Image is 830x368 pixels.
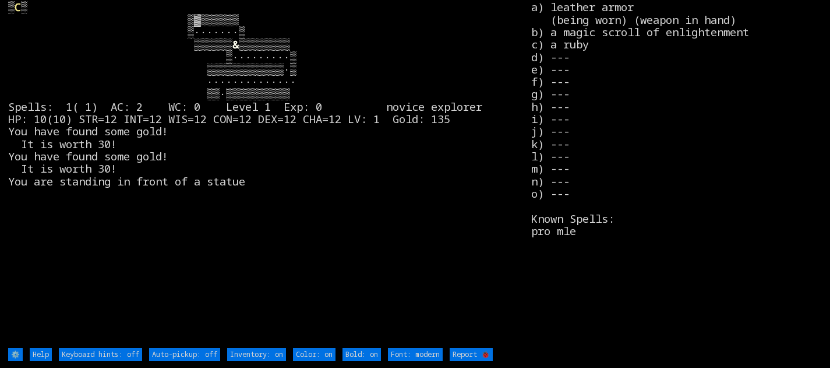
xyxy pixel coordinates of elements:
larn: ▒ ▒ ▒▓▒▒▒▒▒▒ ▒·······▒ ▒▒▒▒▒▒ ▒▒▒▒▒▒▒▒ ▒·········▒ ▒▒▒▒▒▒▒▒▒▒▒▒·▒ ·············· ▒▒·▒▒▒▒▒▒▒▒▒▒ Sp... [8,1,531,347]
input: Keyboard hints: off [59,348,142,360]
input: Font: modern [388,348,443,360]
input: ⚙️ [8,348,23,360]
input: Color: on [293,348,335,360]
stats: a) leather armor (being worn) (weapon in hand) b) a magic scroll of enlightenment c) a ruby d) --... [531,1,822,347]
input: Inventory: on [227,348,286,360]
input: Help [30,348,52,360]
input: Report 🐞 [450,348,493,360]
font: & [232,37,239,52]
input: Bold: on [342,348,381,360]
input: Auto-pickup: off [149,348,220,360]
